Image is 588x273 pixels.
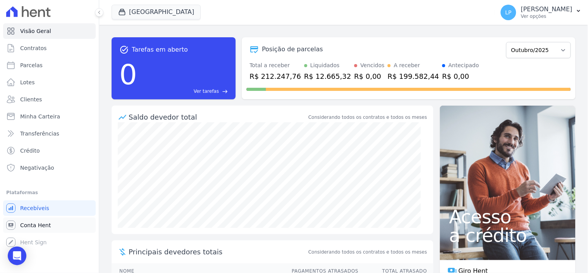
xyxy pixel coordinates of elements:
[20,78,35,86] span: Lotes
[3,23,96,39] a: Visão Geral
[449,207,566,226] span: Acesso
[3,160,96,176] a: Negativação
[448,61,479,70] div: Antecipado
[360,61,385,70] div: Vencidos
[6,188,93,197] div: Plataformas
[250,71,301,82] div: R$ 212.247,76
[20,44,47,52] span: Contratos
[495,2,588,23] button: LP [PERSON_NAME] Ver opções
[20,96,42,103] span: Clientes
[3,217,96,233] a: Conta Hent
[3,143,96,158] a: Crédito
[8,247,26,265] div: Open Intercom Messenger
[309,249,427,256] span: Considerando todos os contratos e todos os meses
[129,247,307,257] span: Principais devedores totais
[20,61,43,69] span: Parcelas
[112,5,201,19] button: [GEOGRAPHIC_DATA]
[20,204,49,212] span: Recebíveis
[310,61,340,70] div: Liquidados
[304,71,351,82] div: R$ 12.665,32
[119,54,137,95] div: 0
[3,92,96,107] a: Clientes
[388,71,439,82] div: R$ 199.582,44
[20,130,59,137] span: Transferências
[505,10,512,15] span: LP
[3,75,96,90] a: Lotes
[521,5,572,13] p: [PERSON_NAME]
[521,13,572,19] p: Ver opções
[262,45,323,54] div: Posição de parcelas
[3,200,96,216] a: Recebíveis
[20,221,51,229] span: Conta Hent
[309,114,427,121] div: Considerando todos os contratos e todos os meses
[140,88,228,95] a: Ver tarefas east
[354,71,385,82] div: R$ 0,00
[449,226,566,245] span: a crédito
[20,164,54,172] span: Negativação
[194,88,219,95] span: Ver tarefas
[250,61,301,70] div: Total a receber
[3,57,96,73] a: Parcelas
[3,109,96,124] a: Minha Carteira
[442,71,479,82] div: R$ 0,00
[3,126,96,141] a: Transferências
[394,61,420,70] div: A receber
[3,40,96,56] a: Contratos
[129,112,307,122] div: Saldo devedor total
[132,45,188,54] span: Tarefas em aberto
[20,27,51,35] span: Visão Geral
[119,45,129,54] span: task_alt
[20,113,60,120] span: Minha Carteira
[222,89,228,94] span: east
[20,147,40,155] span: Crédito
